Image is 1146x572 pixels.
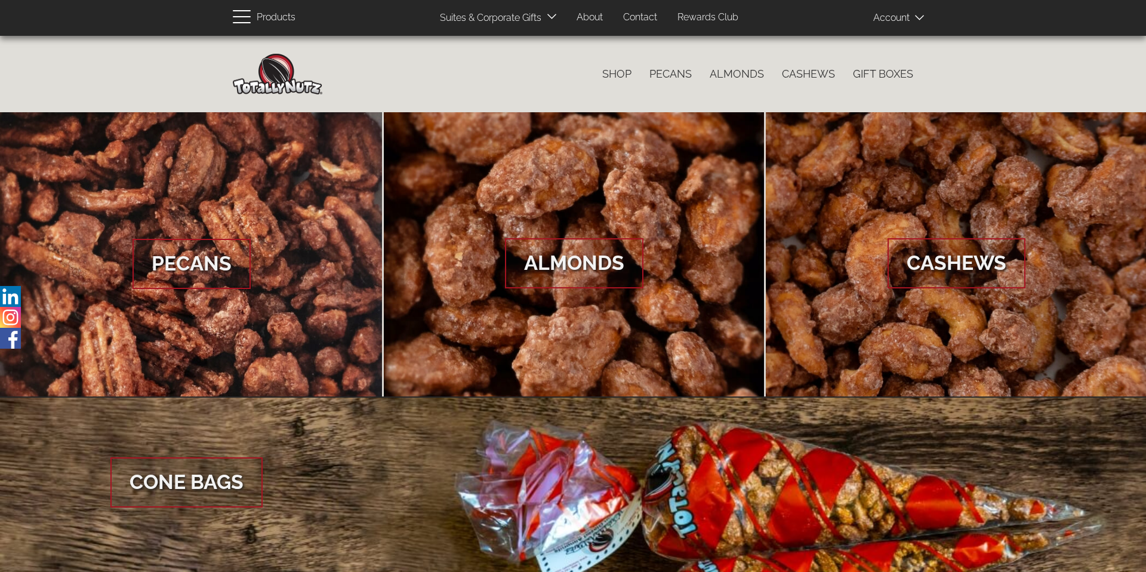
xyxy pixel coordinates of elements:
[593,61,640,87] a: Shop
[844,61,922,87] a: Gift Boxes
[773,61,844,87] a: Cashews
[888,238,1025,288] span: Cashews
[668,6,747,29] a: Rewards Club
[568,6,612,29] a: About
[384,112,765,398] a: Almonds
[233,54,322,94] img: Home
[110,457,263,508] span: Cone Bags
[701,61,773,87] a: Almonds
[640,61,701,87] a: Pecans
[431,7,545,30] a: Suites & Corporate Gifts
[257,9,295,26] span: Products
[505,238,643,288] span: Almonds
[614,6,666,29] a: Contact
[133,239,251,289] span: Pecans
